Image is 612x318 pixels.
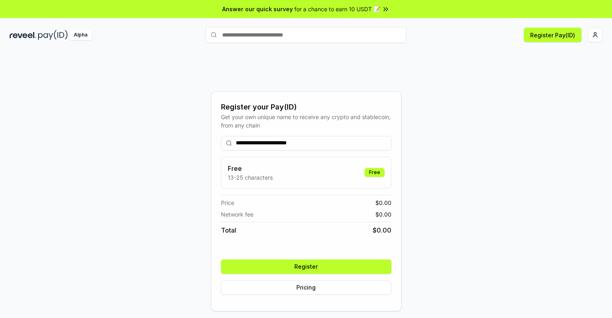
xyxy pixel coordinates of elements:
[228,164,273,173] h3: Free
[221,113,391,130] div: Get your own unique name to receive any crypto and stablecoin, from any chain
[221,259,391,274] button: Register
[375,210,391,219] span: $ 0.00
[228,173,273,182] p: 13-25 characters
[69,30,92,40] div: Alpha
[524,28,582,42] button: Register Pay(ID)
[222,5,293,13] span: Answer our quick survey
[221,280,391,295] button: Pricing
[365,168,385,177] div: Free
[221,101,391,113] div: Register your Pay(ID)
[373,225,391,235] span: $ 0.00
[221,210,253,219] span: Network fee
[375,198,391,207] span: $ 0.00
[221,225,236,235] span: Total
[10,30,36,40] img: reveel_dark
[294,5,380,13] span: for a chance to earn 10 USDT 📝
[38,30,68,40] img: pay_id
[221,198,234,207] span: Price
